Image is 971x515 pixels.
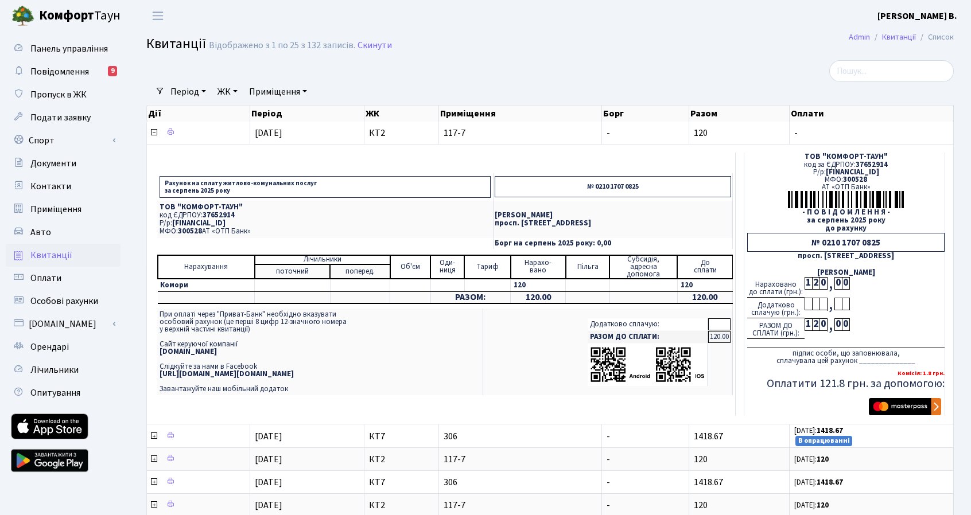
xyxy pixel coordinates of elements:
a: Пропуск в ЖК [6,83,121,106]
p: № 0210 1707 0825 [495,176,731,197]
img: logo.png [11,5,34,28]
p: МФО: АТ «ОТП Банк» [160,228,491,235]
td: Пільга [566,255,610,279]
a: Опитування [6,381,121,404]
b: [URL][DOMAIN_NAME][DOMAIN_NAME] [160,369,294,379]
p: код ЄДРПОУ: [160,212,491,219]
div: код за ЄДРПОУ: [747,161,945,169]
span: 300528 [178,226,202,236]
a: Авто [6,221,121,244]
th: Дії [147,106,250,122]
div: , [827,277,834,290]
div: - П О В І Д О М Л Е Н Н Я - [747,209,945,216]
td: 120.00 [511,291,566,303]
a: Admin [849,31,870,43]
td: поперед. [330,264,390,279]
p: Борг на серпень 2025 року: 0,00 [495,240,731,247]
span: 1418.67 [694,430,723,443]
a: Приміщення [6,198,121,221]
span: Таун [39,6,121,26]
td: Додатково сплачую: [588,318,708,330]
th: Оплати [790,106,954,122]
a: Панель управління [6,37,121,60]
b: Комфорт [39,6,94,25]
div: [PERSON_NAME] [747,269,945,276]
a: Повідомлення9 [6,60,121,83]
span: 300528 [843,174,867,185]
small: [DATE]: [794,500,829,510]
div: 0 [834,318,842,331]
div: № 0210 1707 0825 [747,233,945,252]
input: Пошук... [829,60,954,82]
div: АТ «ОТП Банк» [747,184,945,191]
td: Комори [158,279,255,292]
div: 0 [834,277,842,290]
b: 1418.67 [817,426,843,436]
span: КТ2 [369,128,434,138]
div: 1 [805,318,812,331]
td: РАЗОМ: [430,291,510,303]
p: [PERSON_NAME] [495,212,731,219]
b: [PERSON_NAME] В. [877,10,957,22]
span: [FINANCIAL_ID] [826,167,879,177]
span: 120 [694,453,708,466]
span: Лічильники [30,364,79,376]
p: Р/р: [160,220,491,227]
p: Рахунок на сплату житлово-комунальних послуг за серпень 2025 року [160,176,491,198]
div: , [827,318,834,331]
th: ЖК [364,106,439,122]
a: Орендарі [6,335,121,358]
span: 120 [694,499,708,512]
td: При оплаті через "Приват-Банк" необхідно вказувати особовий рахунок (це перші 8 цифр 12-значного ... [157,309,483,395]
small: [DATE]: [794,426,843,436]
div: Додатково сплачую (грн.): [747,298,805,318]
a: Подати заявку [6,106,121,129]
div: Р/р: [747,169,945,176]
div: підпис особи, що заповнювала, сплачувала цей рахунок ______________ [747,348,945,365]
span: Приміщення [30,203,81,216]
div: 2 [812,318,819,331]
span: 306 [444,478,597,487]
th: Приміщення [439,106,602,122]
span: КТ2 [369,501,434,510]
span: [FINANCIAL_ID] [172,218,226,228]
div: ТОВ "КОМФОРТ-ТАУН" [747,153,945,161]
span: Квитанції [146,34,206,54]
span: КТ7 [369,432,434,441]
a: Приміщення [244,82,312,102]
div: 0 [842,318,849,331]
td: РАЗОМ ДО СПЛАТИ: [588,331,708,343]
div: Нараховано до сплати (грн.): [747,277,805,298]
img: apps-qrcodes.png [590,346,705,383]
div: за серпень 2025 року [747,217,945,224]
a: Скинути [358,40,392,51]
td: До cплати [677,255,732,279]
h5: Оплатити 121.8 грн. за допомогою: [747,377,945,391]
div: 1 [805,277,812,290]
div: 2 [812,277,819,290]
img: Masterpass [869,398,941,415]
span: [DATE] [255,453,282,466]
a: Квитанції [6,244,121,267]
a: Особові рахунки [6,290,121,313]
a: Контакти [6,175,121,198]
small: В опрацюванні [795,436,853,446]
span: КТ7 [369,478,434,487]
div: 0 [819,277,827,290]
b: 120 [817,500,829,510]
span: [DATE] [255,127,282,139]
span: - [607,127,610,139]
div: МФО: [747,176,945,184]
span: [DATE] [255,476,282,489]
div: 0 [819,318,827,331]
b: Комісія: 1.8 грн. [898,369,945,377]
td: Тариф [464,255,511,279]
span: 117-7 [444,501,597,510]
td: 120.00 [677,291,732,303]
div: , [827,298,834,311]
div: 0 [842,277,849,290]
td: 120.00 [708,331,731,343]
small: [DATE]: [794,477,843,487]
span: 306 [444,432,597,441]
span: Контакти [30,180,71,193]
